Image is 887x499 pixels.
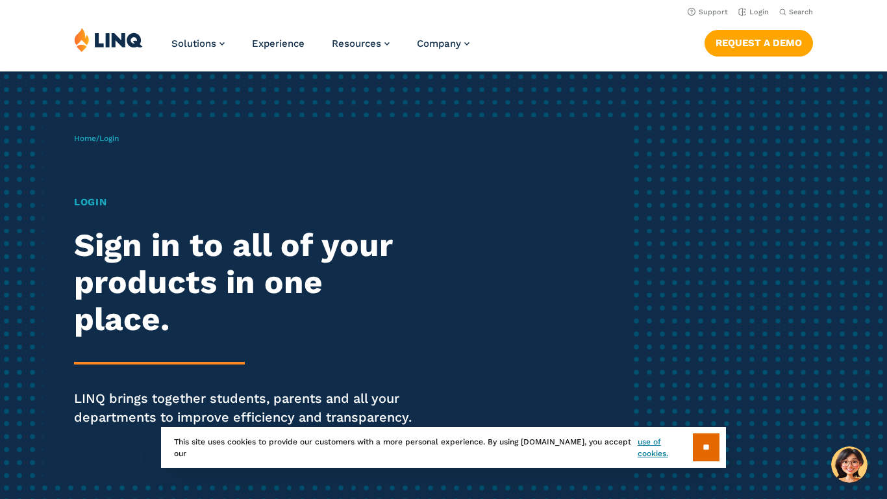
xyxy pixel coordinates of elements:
button: Open Search Bar [779,7,813,17]
a: Request a Demo [705,30,813,56]
h2: Sign in to all of your products in one place. [74,227,416,337]
a: Resources [332,38,390,49]
a: Company [417,38,469,49]
img: LINQ | K‑12 Software [74,27,143,52]
button: Hello, have a question? Let’s chat. [831,446,868,483]
a: Home [74,134,96,143]
div: This site uses cookies to provide our customers with a more personal experience. By using [DOMAIN... [161,427,726,468]
h1: Login [74,195,416,210]
span: Company [417,38,461,49]
nav: Button Navigation [705,27,813,56]
span: Search [789,8,813,16]
span: / [74,134,119,143]
a: Solutions [171,38,225,49]
a: use of cookies. [638,436,693,459]
a: Login [738,8,769,16]
a: Experience [252,38,305,49]
span: Resources [332,38,381,49]
a: Support [688,8,728,16]
p: LINQ brings together students, parents and all your departments to improve efficiency and transpa... [74,389,416,426]
span: Solutions [171,38,216,49]
nav: Primary Navigation [171,27,469,70]
span: Login [99,134,119,143]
